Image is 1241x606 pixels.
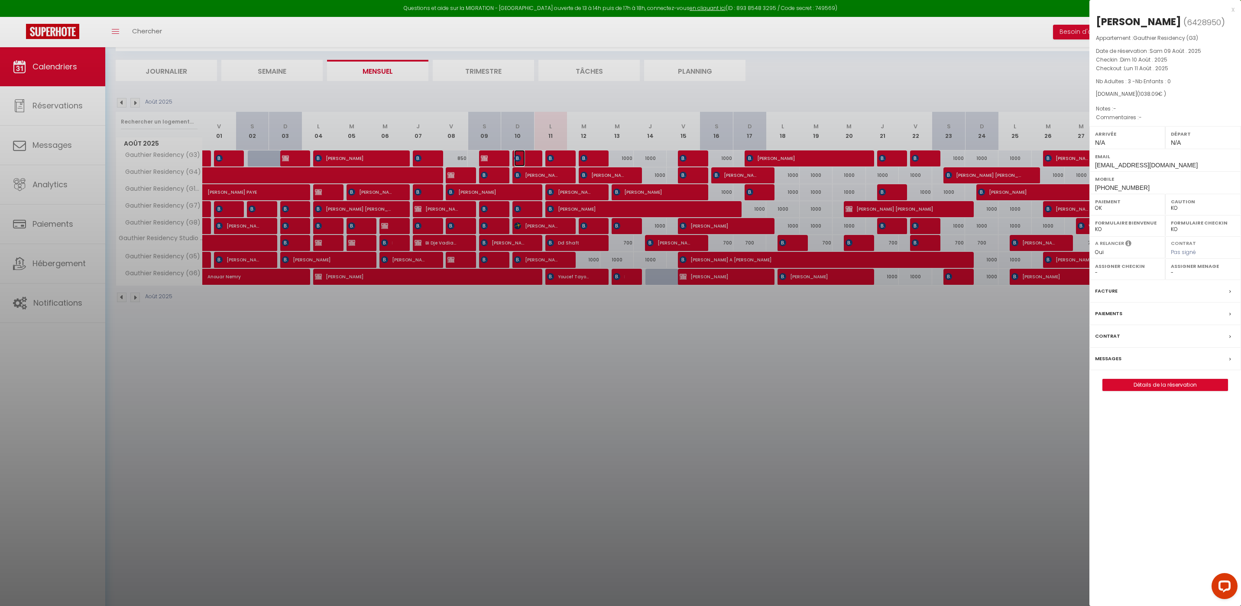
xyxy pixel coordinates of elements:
[1187,17,1221,28] span: 6428950
[1095,332,1120,341] label: Contrat
[1095,175,1235,183] label: Mobile
[1183,16,1225,28] span: ( )
[1096,55,1235,64] p: Checkin :
[1205,570,1241,606] iframe: LiveChat chat widget
[1171,248,1196,256] span: Pas signé
[1171,139,1181,146] span: N/A
[1171,218,1235,227] label: Formulaire Checkin
[1120,56,1167,63] span: Dim 10 Août . 2025
[1113,105,1116,112] span: -
[1171,130,1235,138] label: Départ
[1125,240,1131,249] i: Sélectionner OUI si vous souhaiter envoyer les séquences de messages post-checkout
[1096,78,1171,85] span: Nb Adultes : 3 -
[1171,262,1235,270] label: Assigner Menage
[1095,240,1124,247] label: A relancer
[1095,262,1160,270] label: Assigner Checkin
[1150,47,1201,55] span: Sam 09 Août . 2025
[1124,65,1168,72] span: Lun 11 Août . 2025
[1095,287,1118,296] label: Facture
[1096,104,1235,113] p: Notes :
[1096,64,1235,73] p: Checkout :
[1096,15,1181,29] div: [PERSON_NAME]
[1095,354,1121,363] label: Messages
[1103,379,1228,391] a: Détails de la réservation
[1135,78,1171,85] span: Nb Enfants : 0
[1095,152,1235,161] label: Email
[1095,139,1105,146] span: N/A
[1102,379,1228,391] button: Détails de la réservation
[1096,113,1235,122] p: Commentaires :
[1095,162,1198,169] span: [EMAIL_ADDRESS][DOMAIN_NAME]
[1095,309,1122,318] label: Paiements
[1139,114,1142,121] span: -
[1095,130,1160,138] label: Arrivée
[1171,197,1235,206] label: Caution
[1139,90,1158,98] span: 1038.09
[1096,34,1235,42] p: Appartement :
[1096,90,1235,98] div: [DOMAIN_NAME]
[1095,218,1160,227] label: Formulaire Bienvenue
[1096,47,1235,55] p: Date de réservation :
[1095,184,1150,191] span: [PHONE_NUMBER]
[1133,34,1198,42] span: Gauthier Residency (G3)
[1171,240,1196,245] label: Contrat
[1089,4,1235,15] div: x
[1137,90,1166,98] span: ( € )
[1095,197,1160,206] label: Paiement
